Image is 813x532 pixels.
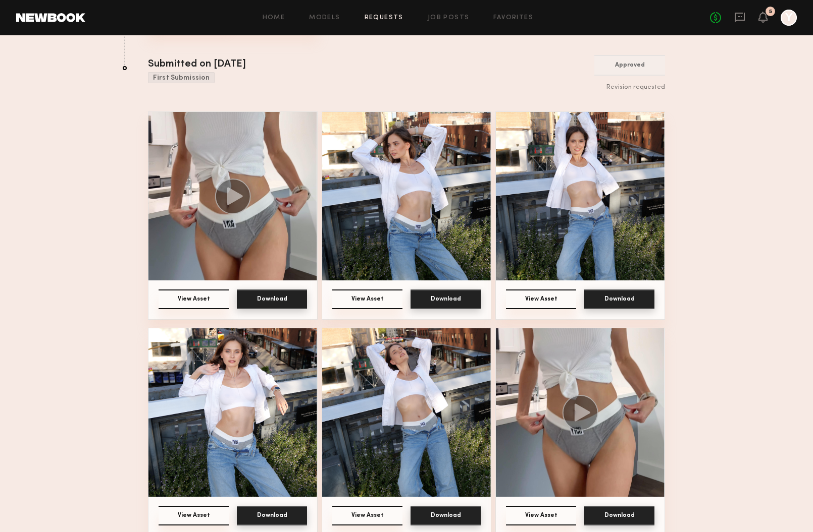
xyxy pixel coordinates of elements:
[148,112,317,280] img: Asset
[159,289,229,309] button: View Asset
[496,328,665,497] img: Asset
[309,15,340,21] a: Models
[584,289,654,309] button: Download
[411,289,481,309] button: Download
[263,15,285,21] a: Home
[322,328,491,497] img: Asset
[237,289,307,309] button: Download
[148,57,246,72] div: Submitted on [DATE]
[493,15,533,21] a: Favorites
[148,72,215,83] div: First Submission
[781,10,797,26] a: Y
[159,506,229,525] button: View Asset
[428,15,470,21] a: Job Posts
[584,506,654,525] button: Download
[594,55,665,76] button: Approved
[237,506,307,525] button: Download
[594,84,665,92] div: Revision requested
[496,112,665,280] img: Asset
[365,15,403,21] a: Requests
[332,506,402,525] button: View Asset
[322,112,491,280] img: Asset
[769,9,772,15] div: 5
[148,328,317,497] img: Asset
[506,289,576,309] button: View Asset
[411,506,481,525] button: Download
[332,289,402,309] button: View Asset
[506,506,576,525] button: View Asset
